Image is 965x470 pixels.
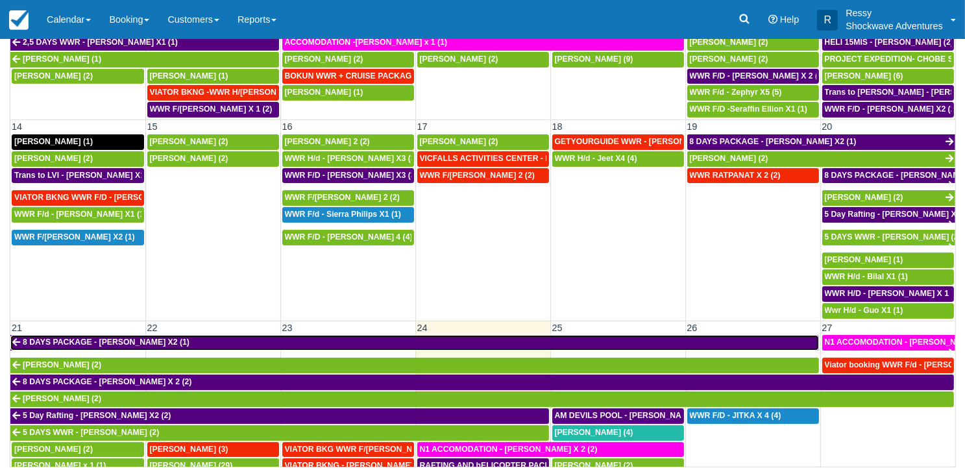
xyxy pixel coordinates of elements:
span: WWR F/[PERSON_NAME] 2 (2) [285,193,400,202]
span: WWR F/[PERSON_NAME] 2 (2) [420,171,535,180]
span: RAFTING AND hELICOPTER PACKAGE - [PERSON_NAME] X1 (1) [420,461,666,470]
a: [PERSON_NAME] (1) [822,253,955,268]
span: [PERSON_NAME] (2) [690,55,768,64]
a: 8 DAYS PACKAGE - [PERSON_NAME] X2 (1) [687,134,956,150]
a: [PERSON_NAME] 2 (2) [282,134,414,150]
a: [PERSON_NAME] (3) [147,442,279,458]
a: [PERSON_NAME] (1) [12,134,144,150]
span: 2,5 DAYS WWR - [PERSON_NAME] X1 (1) [23,38,178,47]
span: 21 [10,323,23,333]
a: WWR F/D - [PERSON_NAME] X3 (3) [282,168,414,184]
a: 5 DAYS WWR - [PERSON_NAME] (2) [822,230,956,245]
span: 5 DAYS WWR - [PERSON_NAME] (2) [825,232,961,241]
span: 20 [821,121,834,132]
a: WWR RATPANAT X 2 (2) [687,168,819,184]
span: [PERSON_NAME] (2) [150,137,228,146]
span: WWR F/D - [PERSON_NAME] X3 (3) [285,171,418,180]
a: 8 DAYS PACKAGE - [PERSON_NAME] X 2 (2) [10,375,954,390]
span: WWR H/D - [PERSON_NAME] X 1 (1) [825,289,961,298]
span: VIATOR BKNG - [PERSON_NAME] 2 (2) [285,461,432,470]
a: [PERSON_NAME] (2) [147,134,279,150]
i: Help [768,15,777,24]
span: 15 [146,121,159,132]
span: [PERSON_NAME] (9) [555,55,633,64]
span: 17 [416,121,429,132]
a: [PERSON_NAME] (1) [282,85,414,101]
span: Help [780,14,800,25]
span: WWR F/d - Zephyr X5 (5) [690,88,782,97]
a: WWR F/D -Seraffin Ellion X1 (1) [687,102,819,117]
span: 5 Day Rafting - [PERSON_NAME] X2 (2) [23,411,171,420]
span: 26 [686,323,699,333]
span: WWR F/D - [PERSON_NAME] 4 (4) [285,232,413,241]
img: checkfront-main-nav-mini-logo.png [9,10,29,30]
a: WWR F/D - [PERSON_NAME] X 2 (2) [687,69,819,84]
a: VICFALLS ACTIVITIES CENTER - HELICOPTER -[PERSON_NAME] X 4 (4) [417,151,549,167]
span: 14 [10,121,23,132]
span: WWR H/d - [PERSON_NAME] X3 (3) [285,154,418,163]
span: [PERSON_NAME] (2) [14,71,93,80]
span: WWR F/d - [PERSON_NAME] X1 (1) [14,210,147,219]
p: Ressy [846,6,943,19]
a: GETYOURGUIDE WWR - [PERSON_NAME] X 9 (9) [552,134,684,150]
span: 8 DAYS PACKAGE - [PERSON_NAME] X2 (1) [23,338,189,347]
a: [PERSON_NAME] (2) [147,151,279,167]
span: [PERSON_NAME] (2) [420,137,498,146]
a: WWR F/d - Sierra Philips X1 (1) [282,207,414,223]
a: 5 Day Rafting - [PERSON_NAME] X2 (2) [822,207,956,223]
span: [PERSON_NAME] (2) [14,154,93,163]
a: 8 DAYS PACKAGE - [PERSON_NAME] X 2 (2) [822,168,956,184]
a: WWR H/d - [PERSON_NAME] X3 (3) [282,151,414,167]
span: [PERSON_NAME] (2) [285,55,363,64]
span: [PERSON_NAME] (1) [150,71,228,80]
a: 5 DAYS WWR - [PERSON_NAME] (2) [10,425,549,441]
a: [PERSON_NAME] (2) [687,35,819,51]
span: WWR F/D - JITKA X 4 (4) [690,411,781,420]
span: [PERSON_NAME] (2) [150,154,228,163]
a: Trans to [PERSON_NAME] - [PERSON_NAME] X 1 (2) [822,85,955,101]
a: WWR F/[PERSON_NAME] 2 (2) [417,168,549,184]
span: [PERSON_NAME] (4) [555,428,633,437]
span: [PERSON_NAME] (1) [23,55,101,64]
a: BOKUN WWR + CRUISE PACKAGE - [PERSON_NAME] South X 2 (2) [282,69,414,84]
a: [PERSON_NAME] (2) [282,52,414,68]
span: [PERSON_NAME] (2) [555,461,633,470]
a: [PERSON_NAME] (9) [552,52,684,68]
a: 8 DAYS PACKAGE - [PERSON_NAME] X2 (1) [10,335,819,351]
a: WWR F/D - [PERSON_NAME] X2 (2) [822,102,955,117]
span: WWR F/[PERSON_NAME] X 1 (2) [150,105,273,114]
a: [PERSON_NAME] (2) [10,391,954,407]
a: WWR H/d - Bilal X1 (1) [822,269,955,285]
span: VIATOR BKNG WWR F/D - [PERSON_NAME] X 1 (1) [14,193,207,202]
span: [PERSON_NAME] (3) [150,445,228,454]
span: [PERSON_NAME] (1) [14,137,93,146]
span: 18 [551,121,564,132]
span: Wwr H/d - Guo X1 (1) [825,306,903,315]
span: [PERSON_NAME] (2) [23,360,101,369]
span: WWR H/d - Bilal X1 (1) [825,272,908,281]
a: Trans to LVI - [PERSON_NAME] X1 (1) [12,168,144,184]
span: VIATOR BKG WWR F/[PERSON_NAME] [PERSON_NAME] 2 (2) [285,445,520,454]
span: [PERSON_NAME] (1) [285,88,363,97]
span: [PERSON_NAME] 2 (2) [285,137,370,146]
span: 5 DAYS WWR - [PERSON_NAME] (2) [23,428,159,437]
a: WWR F/d - Zephyr X5 (5) [687,85,819,101]
span: WWR F/D -Seraffin Ellion X1 (1) [690,105,807,114]
span: 23 [281,323,294,333]
span: WWR H/d - Jeet X4 (4) [555,154,637,163]
a: WWR F/[PERSON_NAME] X2 (1) [12,230,144,245]
a: N1 ACCOMODATION - [PERSON_NAME] X 2 (2) [822,335,956,351]
a: VIATOR BKNG WWR F/D - [PERSON_NAME] X 1 (1) [12,190,144,206]
span: 16 [281,121,294,132]
a: WWR F/[PERSON_NAME] 2 (2) [282,190,414,206]
span: WWR RATPANAT X 2 (2) [690,171,781,180]
span: 8 DAYS PACKAGE - [PERSON_NAME] X 2 (2) [23,377,191,386]
a: [PERSON_NAME] (2) [12,151,144,167]
span: 25 [551,323,564,333]
a: 5 Day Rafting - [PERSON_NAME] X2 (2) [10,408,549,424]
span: ACCOMODATION -[PERSON_NAME] x 1 (1) [285,38,448,47]
a: [PERSON_NAME] (2) [12,442,144,458]
a: [PERSON_NAME] (2) [417,52,549,68]
span: Trans to LVI - [PERSON_NAME] X1 (1) [14,171,156,180]
span: [PERSON_NAME] (1) [825,255,903,264]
